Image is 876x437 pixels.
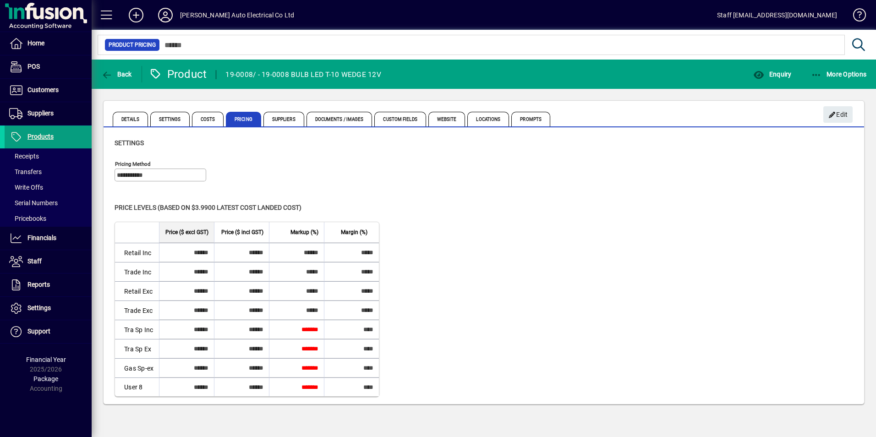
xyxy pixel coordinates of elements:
span: Financial Year [26,356,66,363]
span: Prompts [511,112,550,126]
span: Documents / Images [307,112,372,126]
span: Price ($ incl GST) [221,227,263,237]
span: Enquiry [753,71,791,78]
span: Transfers [9,168,42,175]
span: Financials [27,234,56,241]
span: Customers [27,86,59,93]
td: Gas Sp-ex [115,358,159,377]
span: Product Pricing [109,40,156,49]
span: Details [113,112,148,126]
span: More Options [811,71,867,78]
button: More Options [809,66,869,82]
span: Edit [828,107,848,122]
button: Edit [823,106,853,123]
a: Staff [5,250,92,273]
span: Products [27,133,54,140]
td: Tra Sp Ex [115,339,159,358]
a: Settings [5,297,92,320]
span: Back [101,71,132,78]
a: Home [5,32,92,55]
span: Custom Fields [374,112,426,126]
td: Retail Exc [115,281,159,300]
a: Support [5,320,92,343]
span: Package [33,375,58,382]
span: Staff [27,257,42,265]
a: Financials [5,227,92,250]
span: Price ($ excl GST) [165,227,208,237]
span: Settings [27,304,51,311]
span: Locations [467,112,509,126]
app-page-header-button: Back [92,66,142,82]
td: User 8 [115,377,159,396]
a: Receipts [5,148,92,164]
a: POS [5,55,92,78]
div: 19-0008/ - 19-0008 BULB LED T-10 WEDGE 12V [225,67,381,82]
a: Customers [5,79,92,102]
span: Settings [150,112,190,126]
span: Serial Numbers [9,199,58,207]
span: Suppliers [27,109,54,117]
span: Support [27,328,50,335]
button: Back [99,66,134,82]
a: Write Offs [5,180,92,195]
span: Margin (%) [341,227,367,237]
td: Trade Exc [115,300,159,320]
button: Add [121,7,151,23]
a: Suppliers [5,102,92,125]
button: Profile [151,7,180,23]
div: [PERSON_NAME] Auto Electrical Co Ltd [180,8,294,22]
div: Staff [EMAIL_ADDRESS][DOMAIN_NAME] [717,8,837,22]
a: Knowledge Base [846,2,865,32]
span: Write Offs [9,184,43,191]
a: Serial Numbers [5,195,92,211]
td: Tra Sp Inc [115,320,159,339]
span: Suppliers [263,112,304,126]
span: Price levels (based on $3.9900 Latest cost landed cost) [115,204,301,211]
a: Pricebooks [5,211,92,226]
a: Reports [5,273,92,296]
span: Markup (%) [290,227,318,237]
span: Pricebooks [9,215,46,222]
a: Transfers [5,164,92,180]
td: Trade Inc [115,262,159,281]
span: Receipts [9,153,39,160]
div: Product [149,67,207,82]
span: POS [27,63,40,70]
button: Enquiry [751,66,794,82]
td: Retail Inc [115,243,159,262]
span: Home [27,39,44,47]
mat-label: Pricing method [115,161,151,167]
span: Pricing [226,112,261,126]
span: Reports [27,281,50,288]
span: Settings [115,139,144,147]
span: Website [428,112,465,126]
span: Costs [192,112,224,126]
